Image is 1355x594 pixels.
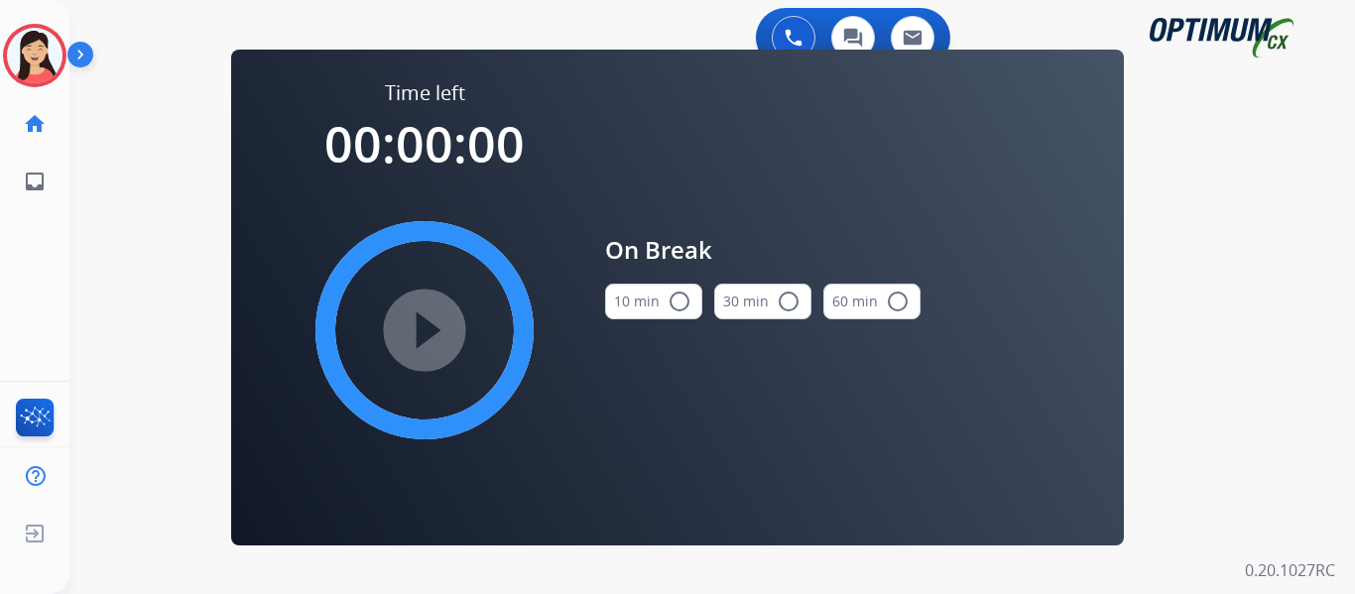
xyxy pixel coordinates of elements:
[23,170,47,193] mat-icon: inbox
[23,112,47,136] mat-icon: home
[7,28,62,83] img: avatar
[385,79,465,107] span: Time left
[823,284,921,319] button: 60 min
[886,290,910,313] mat-icon: radio_button_unchecked
[605,284,702,319] button: 10 min
[1245,558,1335,582] p: 0.20.1027RC
[668,290,691,313] mat-icon: radio_button_unchecked
[714,284,811,319] button: 30 min
[324,110,525,178] span: 00:00:00
[605,232,921,268] span: On Break
[777,290,801,313] mat-icon: radio_button_unchecked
